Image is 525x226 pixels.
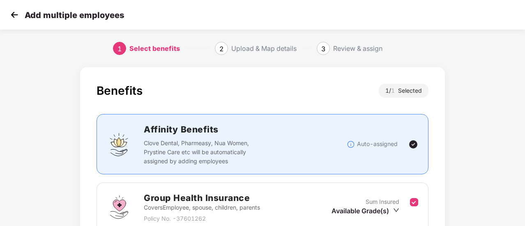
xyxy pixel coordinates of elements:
[144,214,260,223] p: Policy No. - 37601262
[393,207,399,213] span: down
[408,139,418,149] img: svg+xml;base64,PHN2ZyBpZD0iVGljay0yNHgyNCIgeG1sbnM9Imh0dHA6Ly93d3cudzMub3JnLzIwMDAvc3ZnIiB3aWR0aD...
[366,197,399,206] p: Sum Insured
[25,10,124,20] p: Add multiple employees
[347,140,355,148] img: svg+xml;base64,PHN2ZyBpZD0iSW5mb18tXzMyeDMyIiBkYXRhLW5hbWU9IkluZm8gLSAzMngzMiIgeG1sbnM9Imh0dHA6Ly...
[144,139,265,166] p: Clove Dental, Pharmeasy, Nua Women, Prystine Care etc will be automatically assigned by adding em...
[129,42,180,55] div: Select benefits
[391,87,398,94] span: 1
[332,206,399,215] div: Available Grade(s)
[379,84,428,98] div: 1 / Selected
[117,45,122,53] span: 1
[97,84,143,98] div: Benefits
[231,42,297,55] div: Upload & Map details
[8,9,21,21] img: svg+xml;base64,PHN2ZyB4bWxucz0iaHR0cDovL3d3dy53My5vcmcvMjAwMC9zdmciIHdpZHRoPSIzMCIgaGVpZ2h0PSIzMC...
[144,191,260,205] h2: Group Health Insurance
[107,195,131,219] img: svg+xml;base64,PHN2ZyBpZD0iR3JvdXBfSGVhbHRoX0luc3VyYW5jZSIgZGF0YS1uYW1lPSJHcm91cCBIZWFsdGggSW5zdX...
[144,203,260,212] p: Covers Employee, spouse, children, parents
[333,42,382,55] div: Review & assign
[144,123,347,136] h2: Affinity Benefits
[321,45,325,53] span: 3
[219,45,223,53] span: 2
[357,139,398,148] p: Auto-assigned
[107,132,131,157] img: svg+xml;base64,PHN2ZyBpZD0iQWZmaW5pdHlfQmVuZWZpdHMiIGRhdGEtbmFtZT0iQWZmaW5pdHkgQmVuZWZpdHMiIHhtbG...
